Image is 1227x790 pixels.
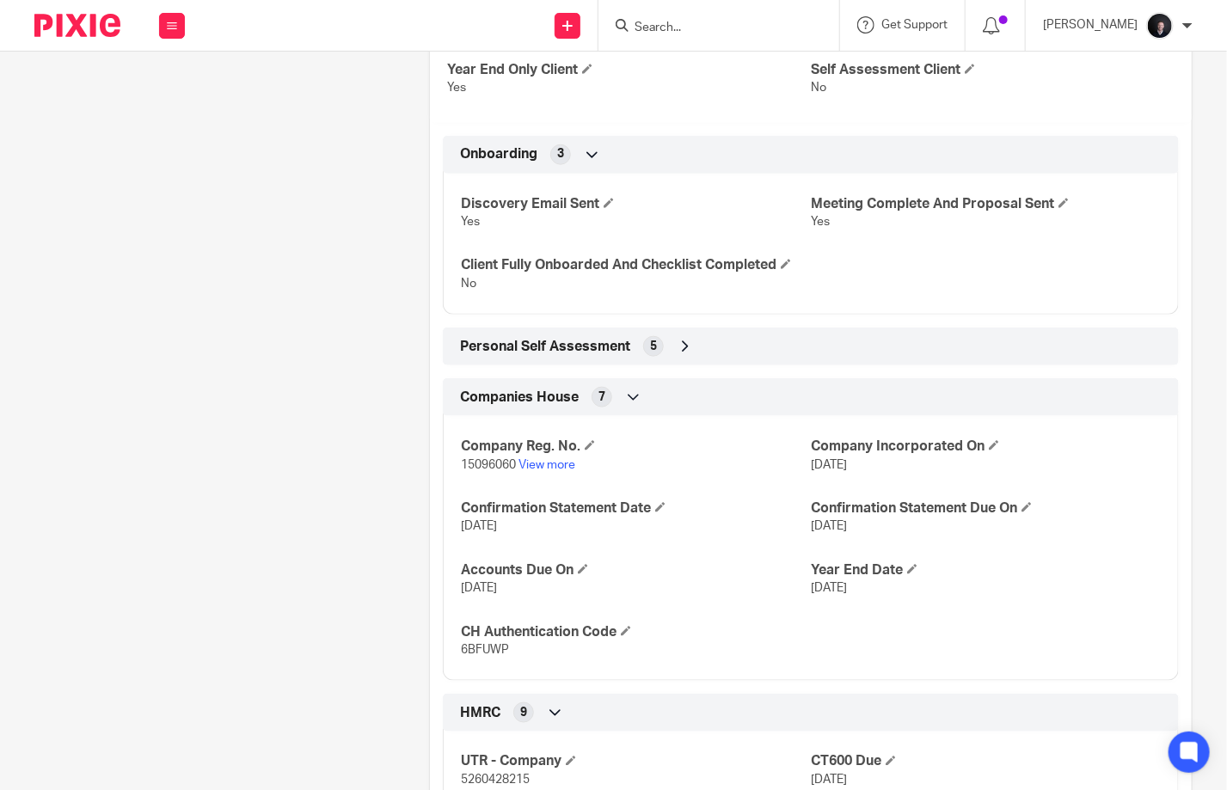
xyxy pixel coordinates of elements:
h4: CT600 Due [811,753,1161,771]
h4: Confirmation Statement Due On [811,499,1161,517]
span: [DATE] [811,520,847,532]
h4: Meeting Complete And Proposal Sent [811,195,1161,213]
h4: Company Reg. No. [461,438,811,456]
h4: Self Assessment Client [811,61,1175,79]
span: [DATE] [811,775,847,787]
span: 5 [650,338,657,355]
span: Get Support [881,19,948,31]
span: 5260428215 [461,775,530,787]
h4: Client Fully Onboarded And Checklist Completed [461,256,811,274]
span: 9 [520,704,527,721]
span: 6BFUWP [461,644,509,656]
h4: Company Incorporated On [811,438,1161,456]
span: 3 [557,145,564,162]
p: [PERSON_NAME] [1043,16,1138,34]
h4: Year End Only Client [447,61,811,79]
span: 7 [598,389,605,406]
h4: Accounts Due On [461,561,811,579]
span: [DATE] [461,520,497,532]
a: View more [518,459,575,471]
img: 455A2509.jpg [1146,12,1174,40]
span: [DATE] [811,459,847,471]
span: No [461,278,476,290]
span: Yes [447,82,466,94]
span: HMRC [460,704,500,722]
h4: Confirmation Statement Date [461,499,811,517]
span: Personal Self Assessment [460,338,630,356]
span: Yes [811,216,830,228]
h4: UTR - Company [461,753,811,771]
span: 15096060 [461,459,516,471]
h4: Discovery Email Sent [461,195,811,213]
span: Companies House [460,389,579,407]
input: Search [633,21,788,36]
span: Onboarding [460,145,537,163]
span: [DATE] [461,582,497,594]
h4: CH Authentication Code [461,623,811,641]
span: No [811,82,826,94]
img: Pixie [34,14,120,37]
span: [DATE] [811,582,847,594]
span: Yes [461,216,480,228]
h4: Year End Date [811,561,1161,579]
